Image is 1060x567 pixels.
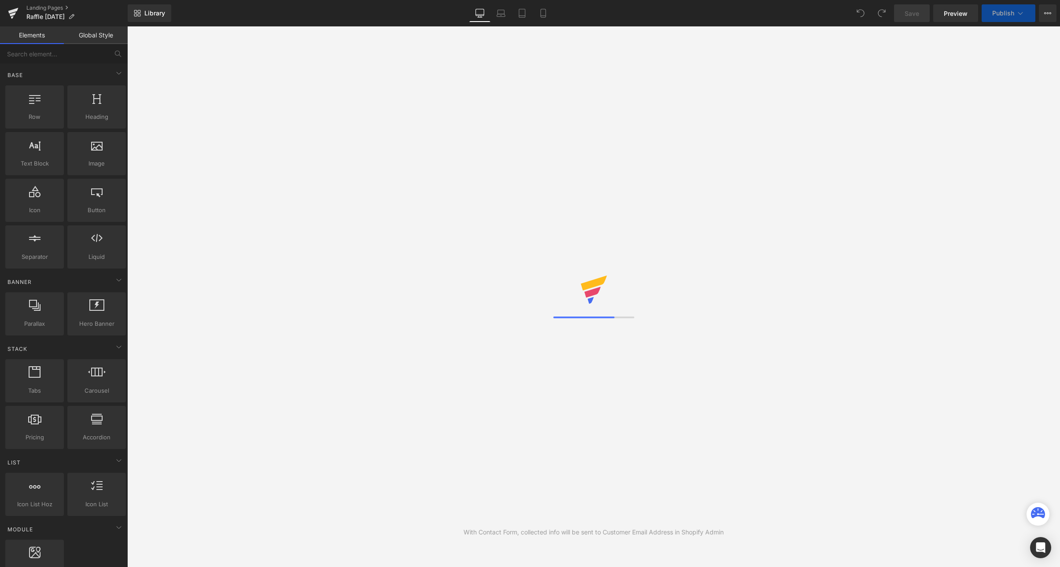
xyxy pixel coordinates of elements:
[8,433,61,442] span: Pricing
[70,112,123,121] span: Heading
[26,4,128,11] a: Landing Pages
[70,159,123,168] span: Image
[70,500,123,509] span: Icon List
[933,4,978,22] a: Preview
[533,4,554,22] a: Mobile
[464,527,724,537] div: With Contact Form, collected info will be sent to Customer Email Address in Shopify Admin
[7,345,28,353] span: Stack
[7,278,33,286] span: Banner
[8,319,61,328] span: Parallax
[64,26,128,44] a: Global Style
[982,4,1035,22] button: Publish
[7,458,22,467] span: List
[144,9,165,17] span: Library
[905,9,919,18] span: Save
[128,4,171,22] a: New Library
[490,4,512,22] a: Laptop
[8,500,61,509] span: Icon List Hoz
[8,159,61,168] span: Text Block
[512,4,533,22] a: Tablet
[8,206,61,215] span: Icon
[8,252,61,261] span: Separator
[469,4,490,22] a: Desktop
[70,433,123,442] span: Accordion
[8,112,61,121] span: Row
[1039,4,1056,22] button: More
[70,319,123,328] span: Hero Banner
[26,13,65,20] span: Raffle [DATE]
[992,10,1014,17] span: Publish
[1030,537,1051,558] div: Open Intercom Messenger
[70,252,123,261] span: Liquid
[70,386,123,395] span: Carousel
[852,4,869,22] button: Undo
[944,9,968,18] span: Preview
[7,525,34,534] span: Module
[873,4,891,22] button: Redo
[8,386,61,395] span: Tabs
[7,71,24,79] span: Base
[70,206,123,215] span: Button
